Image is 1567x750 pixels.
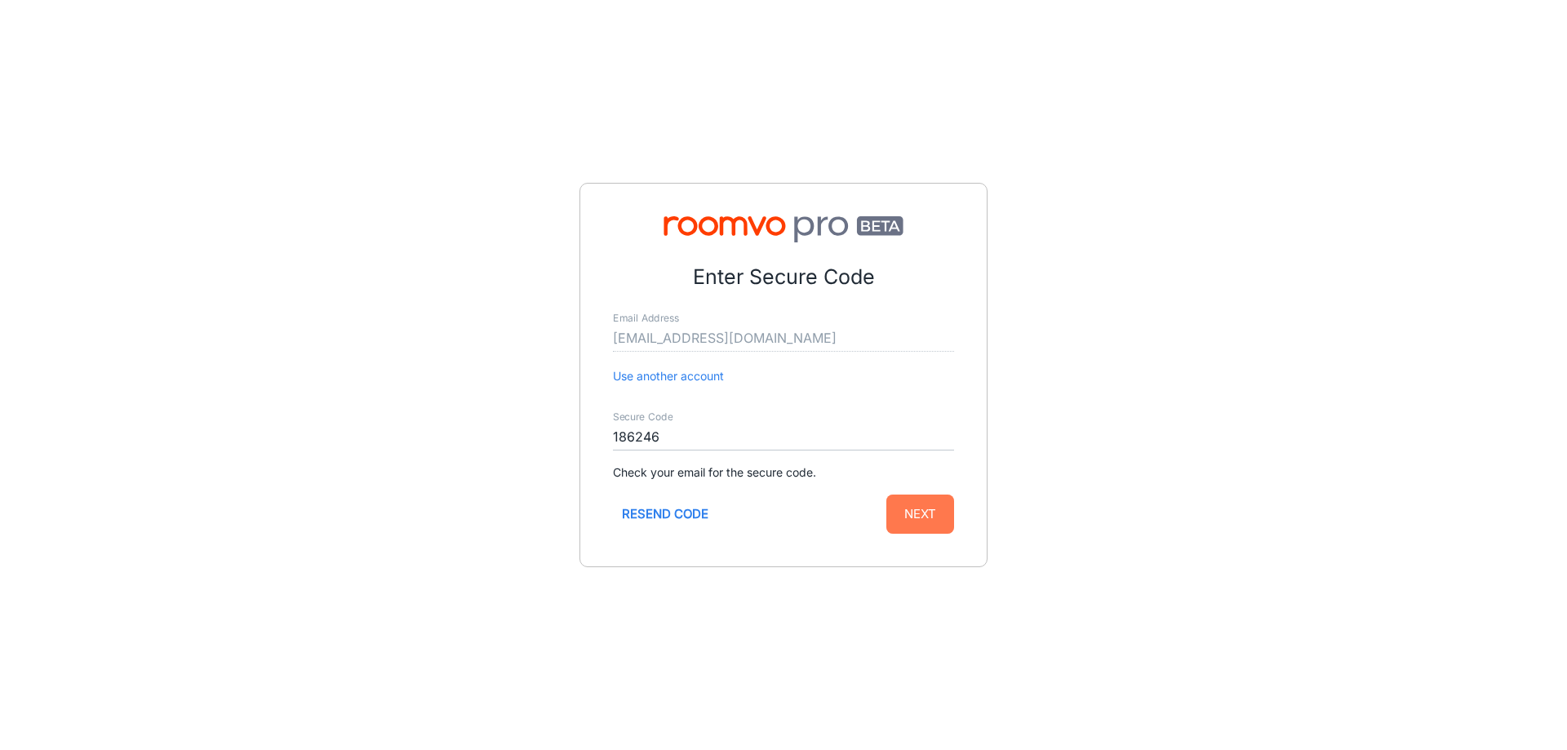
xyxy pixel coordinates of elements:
[886,495,954,534] button: Next
[613,326,954,352] input: myname@example.com
[613,262,954,293] p: Enter Secure Code
[613,424,954,450] input: Enter secure code
[613,367,724,385] button: Use another account
[613,411,673,424] label: Secure Code
[613,464,954,482] p: Check your email for the secure code.
[613,216,954,242] img: Roomvo PRO Beta
[613,495,717,534] button: Resend code
[613,312,679,326] label: Email Address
